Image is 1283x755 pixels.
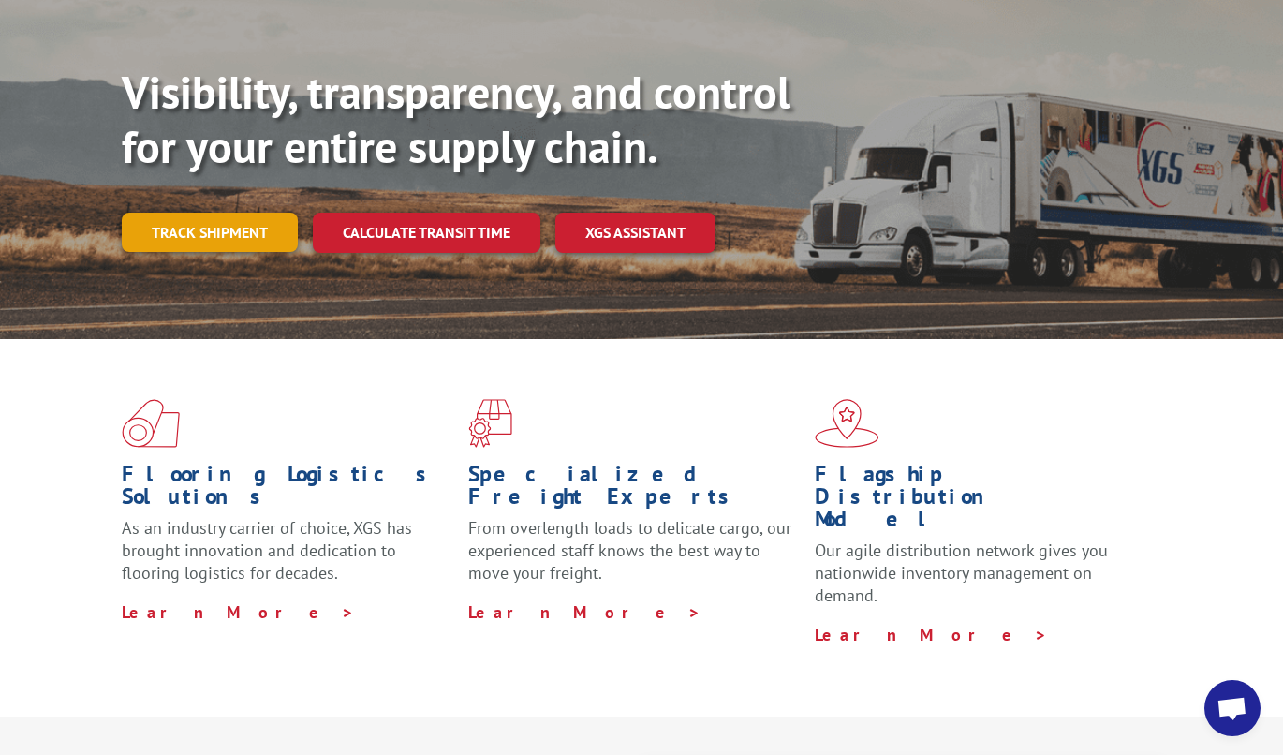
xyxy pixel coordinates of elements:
[468,399,512,448] img: xgs-icon-focused-on-flooring-red
[122,213,298,252] a: Track shipment
[122,463,454,517] h1: Flooring Logistics Solutions
[815,399,879,448] img: xgs-icon-flagship-distribution-model-red
[122,63,790,175] b: Visibility, transparency, and control for your entire supply chain.
[468,517,801,600] p: From overlength loads to delicate cargo, our experienced staff knows the best way to move your fr...
[1204,680,1261,736] div: Open chat
[815,624,1048,645] a: Learn More >
[468,601,701,623] a: Learn More >
[468,463,801,517] h1: Specialized Freight Experts
[555,213,715,253] a: XGS ASSISTANT
[122,601,355,623] a: Learn More >
[815,463,1147,540] h1: Flagship Distribution Model
[122,517,412,584] span: As an industry carrier of choice, XGS has brought innovation and dedication to flooring logistics...
[122,399,180,448] img: xgs-icon-total-supply-chain-intelligence-red
[313,213,540,253] a: Calculate transit time
[815,540,1108,606] span: Our agile distribution network gives you nationwide inventory management on demand.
